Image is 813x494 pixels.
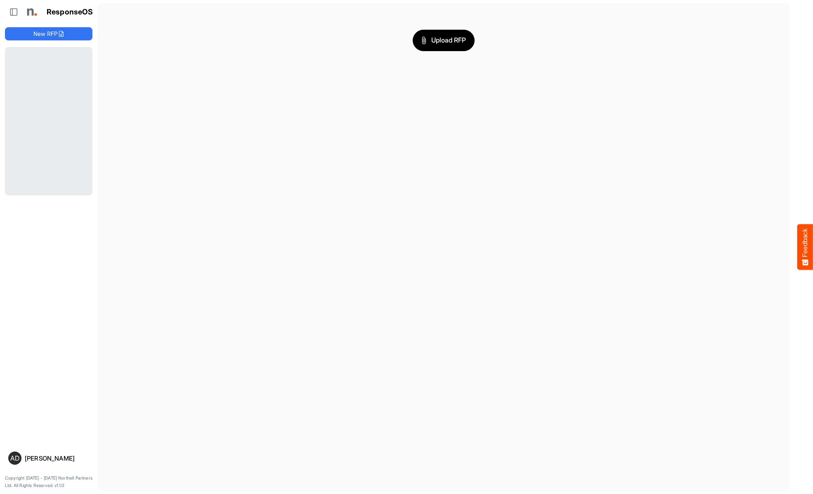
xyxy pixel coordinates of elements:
[5,475,92,489] p: Copyright [DATE] - [DATE] Northell Partners Ltd. All Rights Reserved. v1.1.0
[5,27,92,40] button: New RFP
[10,455,19,461] span: AD
[5,47,92,195] div: Loading...
[25,455,89,461] div: [PERSON_NAME]
[413,30,475,51] button: Upload RFP
[421,35,466,46] span: Upload RFP
[47,8,93,16] h1: ResponseOS
[23,4,39,20] img: Northell
[797,224,813,270] button: Feedback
